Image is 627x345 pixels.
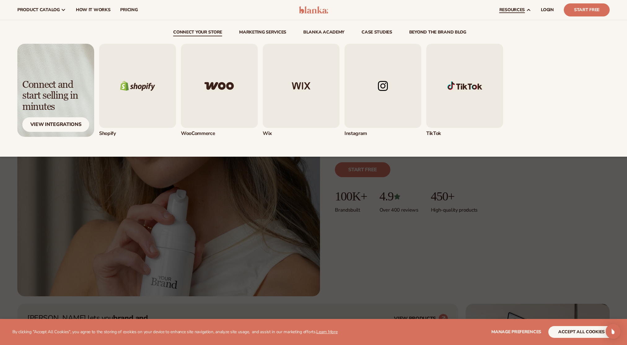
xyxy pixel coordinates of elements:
span: Manage preferences [491,329,541,335]
div: Wix [263,130,340,137]
div: Instagram [344,130,421,137]
a: beyond the brand blog [409,30,466,36]
button: accept all cookies [548,326,615,338]
a: Learn More [316,329,337,335]
div: WooCommerce [181,130,258,137]
div: Open Intercom Messenger [606,324,620,339]
img: Instagram logo. [344,44,421,128]
a: Shopify logo. Shopify [99,44,176,137]
a: case studies [362,30,392,36]
div: 1 / 5 [99,44,176,137]
span: pricing [120,7,138,12]
img: Woo commerce logo. [181,44,258,128]
a: Instagram logo. Instagram [344,44,421,137]
a: Woo commerce logo. WooCommerce [181,44,258,137]
a: Start Free [564,3,610,16]
a: Light background with shadow. Connect and start selling in minutes View Integrations [17,44,94,137]
button: Manage preferences [491,326,541,338]
a: connect your store [173,30,222,36]
div: 2 / 5 [181,44,258,137]
p: By clicking "Accept All Cookies", you agree to the storing of cookies on your device to enhance s... [12,329,338,335]
a: Marketing services [239,30,286,36]
span: product catalog [17,7,60,12]
a: Blanka Academy [303,30,344,36]
div: 4 / 5 [344,44,421,137]
div: Shopify [99,130,176,137]
img: Light background with shadow. [17,44,94,137]
span: How It Works [76,7,111,12]
div: Connect and start selling in minutes [22,79,89,112]
div: 3 / 5 [263,44,340,137]
a: Wix logo. Wix [263,44,340,137]
a: Shopify Image 1 TikTok [426,44,503,137]
img: Shopify Image 1 [426,44,503,128]
img: Wix logo. [263,44,340,128]
img: logo [299,6,328,14]
span: LOGIN [541,7,554,12]
span: resources [499,7,525,12]
div: View Integrations [22,117,89,132]
div: TikTok [426,130,503,137]
img: Shopify logo. [99,44,176,128]
div: 5 / 5 [426,44,503,137]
